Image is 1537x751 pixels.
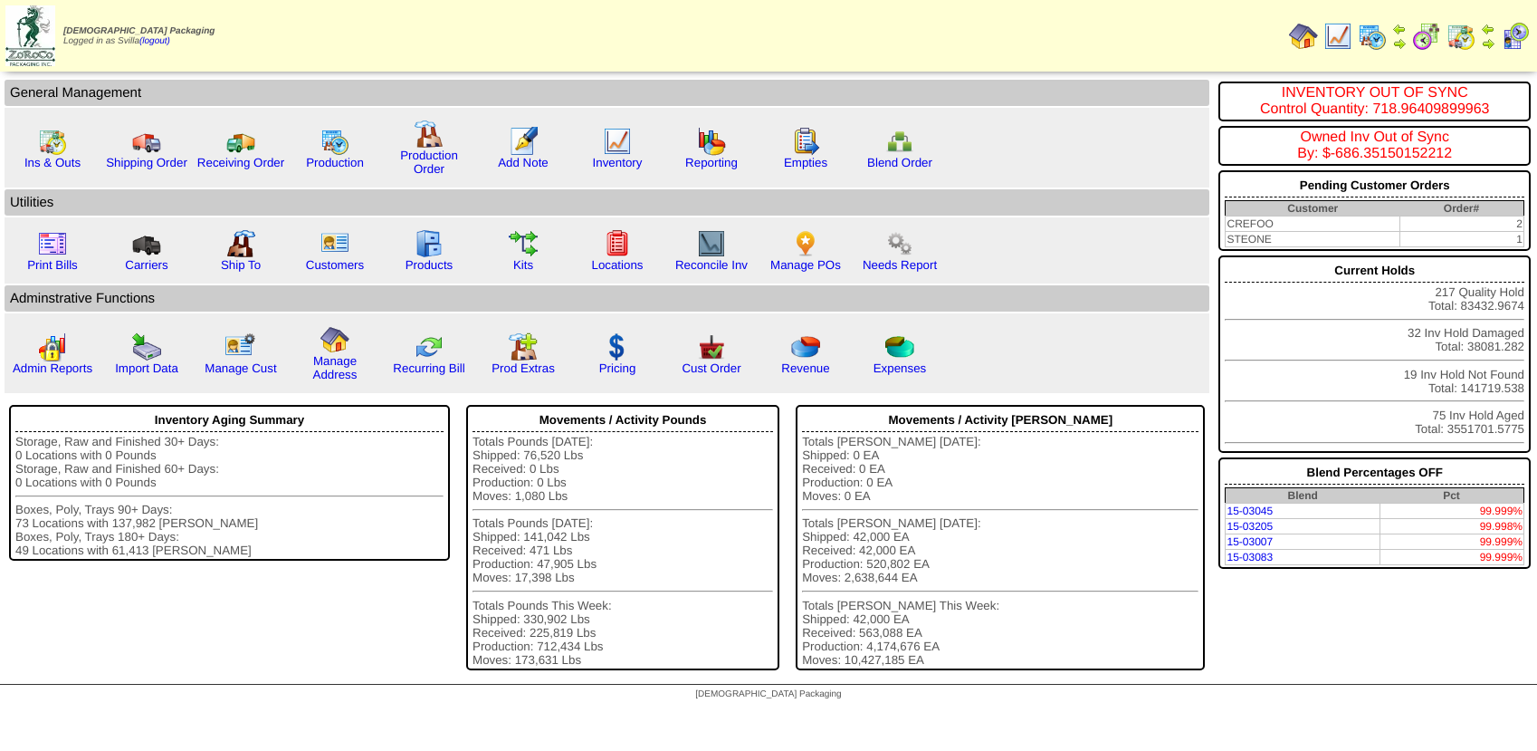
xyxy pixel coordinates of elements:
[205,361,276,375] a: Manage Cust
[15,409,444,432] div: Inventory Aging Summary
[415,120,444,149] img: factory.gif
[400,149,458,176] a: Production Order
[885,229,914,258] img: workflow.png
[224,332,258,361] img: managecust.png
[15,435,444,557] div: Storage, Raw and Finished 30+ Days: 0 Locations with 0 Pounds Storage, Raw and Finished 60+ Days:...
[1225,85,1524,118] div: INVENTORY OUT OF SYNC Control Quantity: 718.96409899963
[63,26,215,46] span: Logged in as Svilla
[802,409,1198,432] div: Movements / Activity [PERSON_NAME]
[1412,22,1441,51] img: calendarblend.gif
[1379,550,1523,565] td: 99.999%
[1226,217,1399,232] td: CREFOO
[226,127,255,156] img: truck2.gif
[697,127,726,156] img: graph.gif
[125,258,167,272] a: Carriers
[1379,504,1523,519] td: 99.999%
[1226,488,1379,504] th: Blend
[791,127,820,156] img: workorder.gif
[1227,551,1273,563] a: 15-03083
[599,361,636,375] a: Pricing
[13,361,92,375] a: Admin Reports
[675,258,748,272] a: Reconcile Inv
[1481,22,1495,36] img: arrowleft.gif
[867,156,932,169] a: Blend Order
[603,332,632,361] img: dollar.gif
[24,156,81,169] a: Ins & Outs
[1227,535,1273,548] a: 15-03007
[1379,534,1523,550] td: 99.999%
[5,285,1209,312] td: Adminstrative Functions
[5,5,55,66] img: zoroco-logo-small.webp
[1225,461,1524,485] div: Blend Percentages OFF
[1481,36,1495,51] img: arrowright.gif
[1399,201,1523,217] th: Order#
[115,361,178,375] a: Import Data
[5,80,1209,106] td: General Management
[603,127,632,156] img: line_graph.gif
[509,127,538,156] img: orders.gif
[320,229,349,258] img: customers.gif
[473,409,773,432] div: Movements / Activity Pounds
[509,332,538,361] img: prodextras.gif
[1501,22,1530,51] img: calendarcustomer.gif
[38,332,67,361] img: graph2.png
[306,156,364,169] a: Production
[139,36,170,46] a: (logout)
[1323,22,1352,51] img: line_graph.gif
[791,229,820,258] img: po.png
[132,229,161,258] img: truck3.gif
[27,258,78,272] a: Print Bills
[781,361,829,375] a: Revenue
[226,229,255,258] img: factory2.gif
[591,258,643,272] a: Locations
[685,156,738,169] a: Reporting
[513,258,533,272] a: Kits
[1392,36,1407,51] img: arrowright.gif
[1358,22,1387,51] img: calendarprod.gif
[492,361,555,375] a: Prod Extras
[1227,505,1273,517] a: 15-03045
[306,258,364,272] a: Customers
[509,229,538,258] img: workflow.gif
[885,127,914,156] img: network.png
[38,229,67,258] img: invoice2.gif
[313,354,358,381] a: Manage Address
[132,127,161,156] img: truck.gif
[393,361,464,375] a: Recurring Bill
[63,26,215,36] span: [DEMOGRAPHIC_DATA] Packaging
[1225,259,1524,283] div: Current Holds
[863,258,937,272] a: Needs Report
[1399,232,1523,247] td: 1
[106,156,187,169] a: Shipping Order
[1379,519,1523,534] td: 99.998%
[1392,22,1407,36] img: arrowleft.gif
[682,361,740,375] a: Cust Order
[1399,217,1523,232] td: 2
[1225,174,1524,197] div: Pending Customer Orders
[1226,201,1399,217] th: Customer
[320,325,349,354] img: home.gif
[770,258,841,272] a: Manage POs
[197,156,284,169] a: Receiving Order
[593,156,643,169] a: Inventory
[132,332,161,361] img: import.gif
[221,258,261,272] a: Ship To
[1218,255,1531,453] div: 217 Quality Hold Total: 83432.9674 32 Inv Hold Damaged Total: 38081.282 19 Inv Hold Not Found Tot...
[695,689,841,699] span: [DEMOGRAPHIC_DATA] Packaging
[1225,130,1524,162] div: Owned Inv Out of Sync By: $-686.35150152212
[791,332,820,361] img: pie_chart.png
[1446,22,1475,51] img: calendarinout.gif
[498,156,549,169] a: Add Note
[415,229,444,258] img: cabinet.gif
[1289,22,1318,51] img: home.gif
[1227,520,1273,533] a: 15-03205
[5,189,1209,216] td: Utilities
[697,332,726,361] img: cust_order.png
[874,361,927,375] a: Expenses
[697,229,726,258] img: line_graph2.gif
[784,156,827,169] a: Empties
[38,127,67,156] img: calendarinout.gif
[802,435,1198,667] div: Totals [PERSON_NAME] [DATE]: Shipped: 0 EA Received: 0 EA Production: 0 EA Moves: 0 EA Totals [PE...
[406,258,453,272] a: Products
[885,332,914,361] img: pie_chart2.png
